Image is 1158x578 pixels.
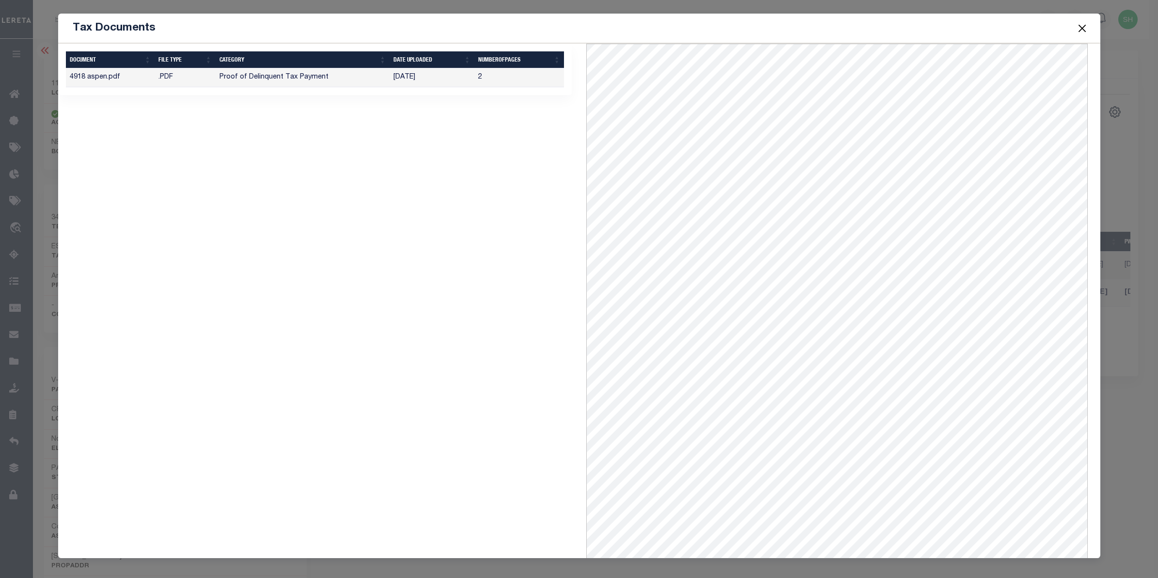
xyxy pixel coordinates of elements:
[216,68,390,87] td: Proof of Delinquent Tax Payment
[155,68,216,87] td: .PDF
[66,68,155,87] td: 4918 aspen.pdf
[155,51,216,68] th: FILE TYPE: activate to sort column ascending
[474,68,564,87] td: 2
[474,51,564,68] th: NumberOfPages: activate to sort column ascending
[66,51,155,68] th: DOCUMENT: activate to sort column ascending
[216,51,390,68] th: CATEGORY: activate to sort column ascending
[390,51,474,68] th: Date Uploaded: activate to sort column ascending
[390,68,474,87] td: [DATE]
